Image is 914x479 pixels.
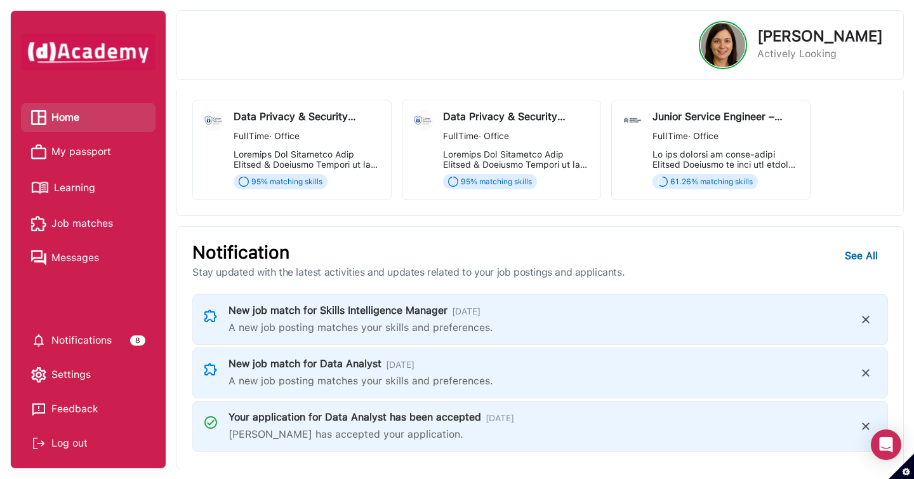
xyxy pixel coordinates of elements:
[31,400,145,419] a: Feedback
[652,131,688,141] span: FullTime
[203,415,218,430] img: Left Image
[51,331,112,350] span: Notifications
[481,131,509,141] span: Office
[234,131,269,141] span: FullTime
[31,110,46,125] img: Home icon
[691,131,719,141] span: Office
[51,214,113,233] span: Job matches
[21,34,156,70] img: dAcademy
[386,356,414,374] span: [DATE]
[228,374,844,389] p: A new job posting matches your skills and preferences.
[203,361,218,377] img: Left Image
[203,308,218,323] img: Left Image
[203,111,223,131] img: jobi
[228,303,447,318] p: New job match for Skills Intelligence Manager
[31,250,46,266] img: Messages icon
[234,127,381,145] div: ·
[192,266,625,279] p: Stay updated with the latest activities and updates related to your job postings and applicants.
[871,429,901,460] div: Open Intercom Messenger
[31,401,46,417] img: feedback
[31,434,145,453] div: Log out
[835,242,888,270] button: See All
[622,111,642,131] img: jobi
[854,308,877,331] img: Close Icon
[228,410,481,425] p: Your application for Data Analyst has been accepted
[31,108,145,127] a: Home iconHome
[701,23,745,67] img: Profile
[854,415,877,438] img: Close Icon
[31,144,46,159] img: My passport icon
[51,365,91,384] span: Settings
[31,216,46,231] img: Job matches icon
[51,108,79,127] span: Home
[228,356,381,372] p: New job match for Data Analyst
[443,149,590,170] div: Overview The Associate Data Privacy & Security Analyst is an entry-to-mid-level role supporting t...
[889,454,914,479] button: Set cookie preferences
[670,177,753,186] span: 61.26 % matching skills
[854,361,877,384] img: Close Icon
[652,127,800,145] div: ·
[130,335,145,346] div: 8
[486,410,514,427] span: [DATE]
[31,177,145,199] a: Learning iconLearning
[234,111,381,123] div: Data Privacy & Security Analyst
[452,303,480,320] span: [DATE]
[413,111,433,131] img: jobi
[652,149,800,170] div: We are seeking an entry-level Service Engineer to join our growing manufacturing operations. This...
[443,127,590,145] div: ·
[461,177,532,186] span: 95 % matching skills
[272,131,300,141] span: Office
[443,111,590,123] div: Data Privacy & Security Analyst
[31,367,46,382] img: setting
[51,142,111,161] span: My passport
[757,29,883,44] p: [PERSON_NAME]
[31,142,145,161] a: My passport iconMy passport
[54,179,95,198] span: Learning
[31,214,145,233] a: Job matches iconJob matches
[652,111,800,123] div: Junior Service Engineer – Manufacturing & Smart Systems
[443,131,479,141] span: FullTime
[228,320,844,335] p: A new job posting matches your skills and preferences.
[228,427,844,442] p: [PERSON_NAME] has accepted your application.
[251,177,322,186] span: 95 % matching skills
[234,149,381,170] div: Overview The Associate Data Privacy & Security Analyst is an entry-to-mid-level role supporting t...
[845,247,878,265] div: See All
[757,46,883,62] p: Actively Looking
[31,177,49,199] img: Learning icon
[31,248,145,267] a: Messages iconMessages
[51,248,99,267] span: Messages
[192,242,625,264] p: Notification
[31,333,46,348] img: setting
[31,436,46,451] img: Log out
